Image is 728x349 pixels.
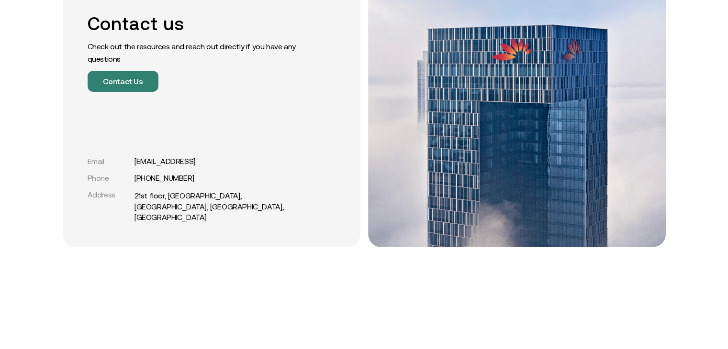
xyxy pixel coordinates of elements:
[88,13,303,34] h2: Contact us
[134,157,196,166] a: [EMAIL_ADDRESS]
[88,40,303,65] p: Check out the resources and reach out directly if you have any questions
[88,190,131,199] div: Address
[134,190,303,222] a: 21st floor, [GEOGRAPHIC_DATA], [GEOGRAPHIC_DATA], [GEOGRAPHIC_DATA], [GEOGRAPHIC_DATA]
[134,174,194,183] a: [PHONE_NUMBER]
[88,71,158,92] button: Contact Us
[88,174,131,183] div: Phone
[88,157,131,166] div: Email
